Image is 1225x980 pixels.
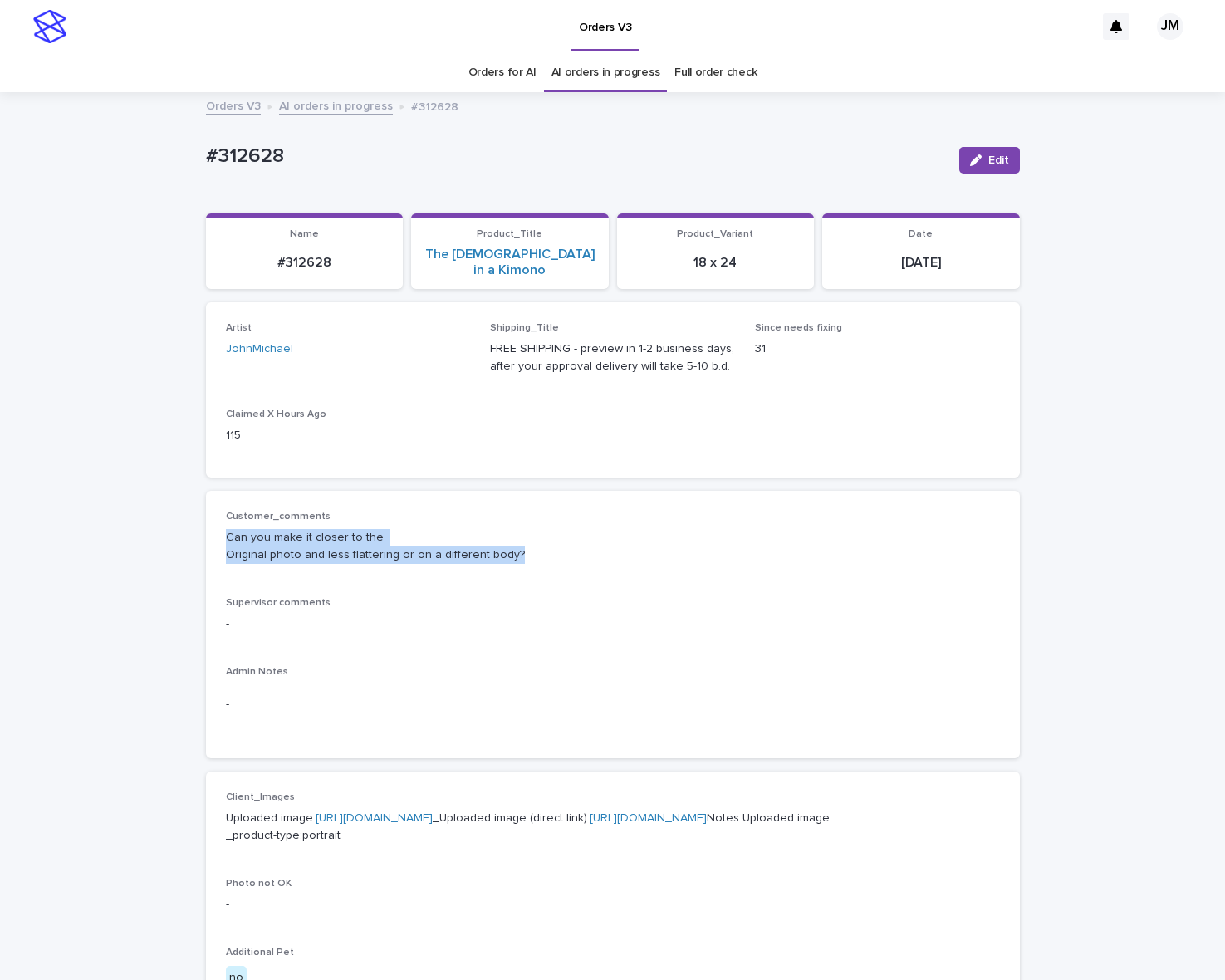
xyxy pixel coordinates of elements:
[226,598,331,608] span: Supervisor comments
[226,810,1000,845] p: Uploaded image: _Uploaded image (direct link): Notes Uploaded image: _product-type:portrait
[206,145,946,169] p: #312628
[216,255,394,271] p: #312628
[226,323,252,333] span: Artist
[590,812,707,824] a: [URL][DOMAIN_NAME]
[226,409,326,419] span: Claimed X Hours Ago
[755,323,842,333] span: Since needs fixing
[226,529,1000,564] p: Can you make it closer to the Original photo and less flattering or on a different body?
[490,323,559,333] span: Shipping_Title
[226,896,1000,914] p: -
[290,229,319,239] span: Name
[33,10,66,43] img: stacker-logo-s-only.png
[316,812,433,824] a: [URL][DOMAIN_NAME]
[674,53,757,92] a: Full order check
[490,341,735,375] p: FREE SHIPPING - preview in 1-2 business days, after your approval delivery will take 5-10 b.d.
[411,96,458,115] p: #312628
[279,96,393,115] a: AI orders in progress
[832,255,1010,271] p: [DATE]
[468,53,537,92] a: Orders for AI
[206,96,261,115] a: Orders V3
[1157,13,1183,40] div: JM
[755,341,1000,358] p: 31
[677,229,753,239] span: Product_Variant
[226,667,288,677] span: Admin Notes
[226,427,471,444] p: 115
[988,154,1009,166] span: Edit
[226,615,1000,633] p: -
[421,247,599,278] a: The [DEMOGRAPHIC_DATA] in a Kimono
[226,512,331,522] span: Customer_comments
[909,229,933,239] span: Date
[477,229,542,239] span: Product_Title
[226,792,295,802] span: Client_Images
[226,948,294,958] span: Additional Pet
[226,879,292,889] span: Photo not OK
[959,147,1020,174] button: Edit
[226,341,293,358] a: JohnMichael
[627,255,805,271] p: 18 x 24
[551,53,660,92] a: AI orders in progress
[226,696,1000,713] p: -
